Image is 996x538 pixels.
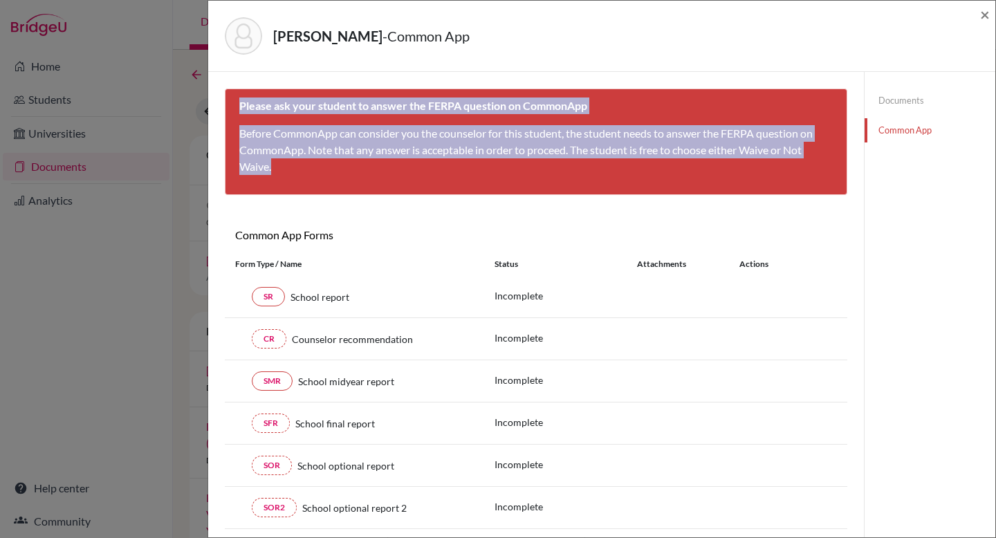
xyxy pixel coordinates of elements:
[495,331,637,345] p: Incomplete
[225,258,484,270] div: Form Type / Name
[252,456,292,475] a: SOR
[252,329,286,349] a: CR
[723,258,809,270] div: Actions
[865,118,995,142] a: Common App
[495,457,637,472] p: Incomplete
[298,374,394,389] span: School midyear report
[290,290,349,304] span: School report
[495,288,637,303] p: Incomplete
[637,258,723,270] div: Attachments
[252,498,297,517] a: SOR2
[980,6,990,23] button: Close
[252,287,285,306] a: SR
[302,501,407,515] span: School optional report 2
[495,373,637,387] p: Incomplete
[297,458,394,473] span: School optional report
[273,28,382,44] strong: [PERSON_NAME]
[382,28,470,44] span: - Common App
[225,228,536,241] h6: Common App Forms
[239,99,587,112] b: Please ask your student to answer the FERPA question on CommonApp
[295,416,375,431] span: School final report
[495,415,637,429] p: Incomplete
[495,258,637,270] div: Status
[865,89,995,113] a: Documents
[495,499,637,514] p: Incomplete
[980,4,990,24] span: ×
[252,414,290,433] a: SFR
[252,371,293,391] a: SMR
[239,125,833,175] p: Before CommonApp can consider you the counselor for this student, the student needs to answer the...
[292,332,413,346] span: Counselor recommendation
